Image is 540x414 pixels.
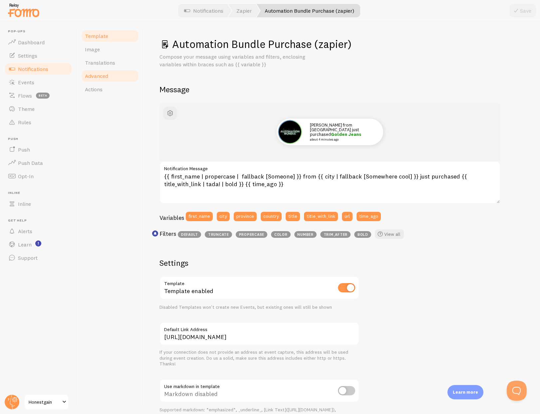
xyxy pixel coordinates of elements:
[375,229,404,239] a: View all
[18,39,45,46] span: Dashboard
[4,102,73,116] a: Theme
[36,93,50,99] span: beta
[18,106,35,112] span: Theme
[4,197,73,210] a: Inline
[8,29,73,34] span: Pop-ups
[159,214,184,221] h3: Variables
[447,385,483,399] div: Learn more
[4,116,73,129] a: Rules
[81,29,139,43] a: Template
[81,56,139,69] a: Translations
[357,212,381,221] button: time_ago
[4,238,73,251] a: Learn
[159,37,524,51] h1: Automation Bundle Purchase (zapier)
[261,212,282,221] button: country
[4,251,73,264] a: Support
[4,89,73,102] a: Flows beta
[159,304,359,310] div: Disabled Templates won't create new Events, but existing ones will still be shown
[18,146,30,153] span: Push
[271,231,291,238] span: color
[85,73,108,79] span: Advanced
[342,212,353,221] button: url
[7,2,40,19] img: fomo-relay-logo-orange.svg
[81,43,139,56] a: Image
[304,212,338,221] button: title_with_link
[507,381,527,401] iframe: Help Scout Beacon - Open
[18,92,32,99] span: Flows
[18,79,34,86] span: Events
[331,132,361,137] a: Golden Jeans
[159,53,319,68] p: Compose your message using variables and filters, enclosing variables within braces such as {{ va...
[159,258,359,268] h2: Settings
[18,173,34,180] span: Opt-In
[310,138,375,141] small: about 4 minutes ago
[8,137,73,141] span: Push
[29,398,60,406] span: Honestgain
[18,66,48,72] span: Notifications
[18,160,43,166] span: Push Data
[85,46,100,53] span: Image
[236,231,267,238] span: propercase
[159,84,524,95] h2: Message
[186,212,213,221] button: first_name
[286,212,300,221] button: title
[278,120,302,144] img: Fomo
[354,231,371,238] span: bold
[4,170,73,183] a: Opt-In
[18,254,38,261] span: Support
[85,86,103,93] span: Actions
[152,230,158,236] svg: <p>Use filters like | propercase to change CITY to City in your templates</p>
[8,218,73,223] span: Get Help
[320,231,351,238] span: trim_after
[159,322,359,333] label: Default Link Address
[8,191,73,195] span: Inline
[159,230,176,237] h3: Filters
[85,59,115,66] span: Translations
[4,76,73,89] a: Events
[4,143,73,156] a: Push
[310,123,377,141] p: [PERSON_NAME] from [GEOGRAPHIC_DATA] just purchased
[159,161,500,173] label: Notification Message
[453,389,478,395] p: Learn more
[159,379,359,403] div: Markdown disabled
[18,119,31,126] span: Rules
[159,276,359,300] div: Template enabled
[178,231,201,238] span: default
[294,231,317,238] span: number
[24,394,69,410] a: Honestgain
[234,212,257,221] button: province
[4,62,73,76] a: Notifications
[217,212,230,221] button: city
[18,201,31,207] span: Inline
[159,349,359,367] div: If your connection does not provide an address at event capture, this address will be used during...
[18,241,32,248] span: Learn
[81,83,139,96] a: Actions
[4,224,73,238] a: Alerts
[205,231,232,238] span: truncate
[4,49,73,62] a: Settings
[4,36,73,49] a: Dashboard
[85,33,108,39] span: Template
[81,69,139,83] a: Advanced
[35,240,41,246] svg: <p>Watch New Feature Tutorials!</p>
[4,156,73,170] a: Push Data
[18,52,37,59] span: Settings
[18,228,32,234] span: Alerts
